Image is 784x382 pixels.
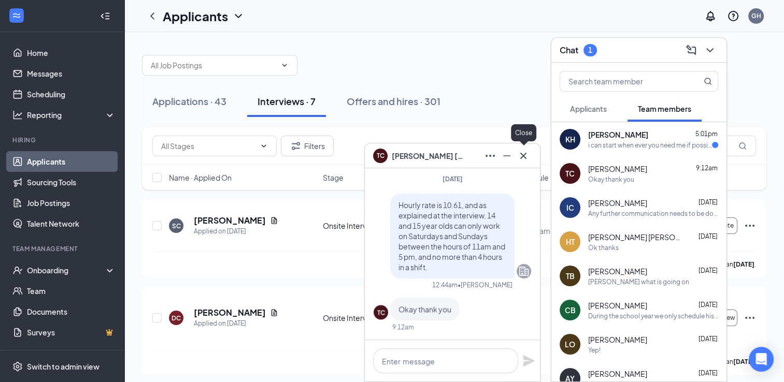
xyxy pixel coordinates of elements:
span: Name · Applied On [169,172,232,183]
svg: QuestionInfo [727,10,739,22]
div: Open Intercom Messenger [749,347,774,372]
input: Search team member [560,71,683,91]
svg: Settings [12,361,23,372]
span: [PERSON_NAME] [588,300,647,311]
svg: Company [518,265,530,277]
h5: [PERSON_NAME] [194,215,266,226]
svg: Document [270,308,278,317]
a: Job Postings [27,193,116,213]
svg: ChevronDown [232,10,245,22]
span: [DATE] [699,369,718,377]
div: Any further communication needs to be done in the restaurant, this platform is for hiring purpose... [588,209,718,218]
div: GH [751,11,761,20]
div: Close [511,124,536,141]
div: Onsite Interview [323,313,397,323]
h1: Applicants [163,7,228,25]
div: Ok thanks [588,243,619,252]
span: [PERSON_NAME] [588,334,647,345]
div: Applied on [DATE] [194,226,278,237]
a: Team [27,281,116,301]
svg: Ellipses [484,150,496,162]
div: Switch to admin view [27,361,99,372]
div: TC [565,168,575,179]
span: [DATE] [699,301,718,308]
div: SC [172,222,181,230]
span: [DATE] [443,175,463,183]
h5: [PERSON_NAME] [194,307,266,318]
svg: MagnifyingGlass [738,142,747,150]
span: 5:01pm [695,130,718,138]
div: Interviews · 7 [258,95,316,108]
span: Applicants [570,104,607,113]
svg: WorkstreamLogo [11,10,22,21]
span: [PERSON_NAME] [PERSON_NAME] [392,150,464,161]
span: Hourly rate is 10.61, and as explained at the interview, 14 and 15 year olds can only work on Sat... [398,200,505,272]
a: Scheduling [27,84,116,105]
svg: Cross [517,150,530,162]
button: Minimize [498,148,515,164]
span: [PERSON_NAME] [588,369,647,379]
span: [PERSON_NAME] [588,266,647,276]
div: Hiring [12,136,113,144]
div: 1 [588,46,592,54]
div: HT [566,237,575,247]
svg: Ellipses [744,312,756,324]
div: 12:44am [432,281,458,289]
button: Ellipses [482,148,498,164]
div: Onsite Interview [323,221,397,231]
span: [DATE] [699,335,718,343]
div: DC [172,314,181,322]
span: Team members [638,104,691,113]
a: Documents [27,301,116,322]
div: 9:12am [392,322,414,331]
b: [DATE] [733,260,754,268]
h3: Chat [560,45,578,56]
div: Applications · 43 [152,95,226,108]
a: Talent Network [27,213,116,234]
input: All Stages [161,140,255,152]
span: • [PERSON_NAME] [458,281,512,289]
svg: Notifications [704,10,717,22]
svg: UserCheck [12,265,23,275]
span: [PERSON_NAME] [588,129,648,140]
svg: Collapse [100,11,110,21]
span: [DATE] [699,267,718,274]
svg: Document [270,216,278,225]
div: Okay thank you [588,175,634,184]
svg: ChevronDown [280,61,289,69]
div: KH [565,134,575,144]
div: Reporting [27,110,116,120]
div: [PERSON_NAME] what is going on [588,277,689,286]
div: i can start when ever you need me if possible [588,141,712,150]
span: [PERSON_NAME] [588,164,647,174]
div: CB [565,305,576,315]
div: LO [565,339,575,349]
button: Filter Filters [281,136,334,156]
svg: ChevronDown [260,142,268,150]
a: Applicants [27,151,116,172]
span: [PERSON_NAME] [PERSON_NAME] [588,232,681,242]
svg: Minimize [501,150,513,162]
span: [PERSON_NAME] [588,198,647,208]
button: Cross [515,148,532,164]
svg: Ellipses [744,219,756,232]
svg: MagnifyingGlass [704,77,712,85]
div: Offers and hires · 301 [347,95,440,108]
span: [DATE] [699,232,718,240]
span: Okay thank you [398,304,451,314]
div: IC [566,202,574,213]
a: SurveysCrown [27,322,116,343]
svg: Analysis [12,110,23,120]
button: ComposeMessage [683,42,700,58]
svg: Filter [290,140,302,152]
span: Stage [323,172,344,183]
div: TC [377,308,385,317]
div: Applied on [DATE] [194,318,278,329]
button: ChevronDown [702,42,718,58]
div: During the school year we only schedule his age group [DATE] and Sundays for up to four hours eac... [588,312,718,320]
svg: ChevronLeft [146,10,159,22]
svg: Plane [522,355,535,367]
a: Home [27,42,116,63]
